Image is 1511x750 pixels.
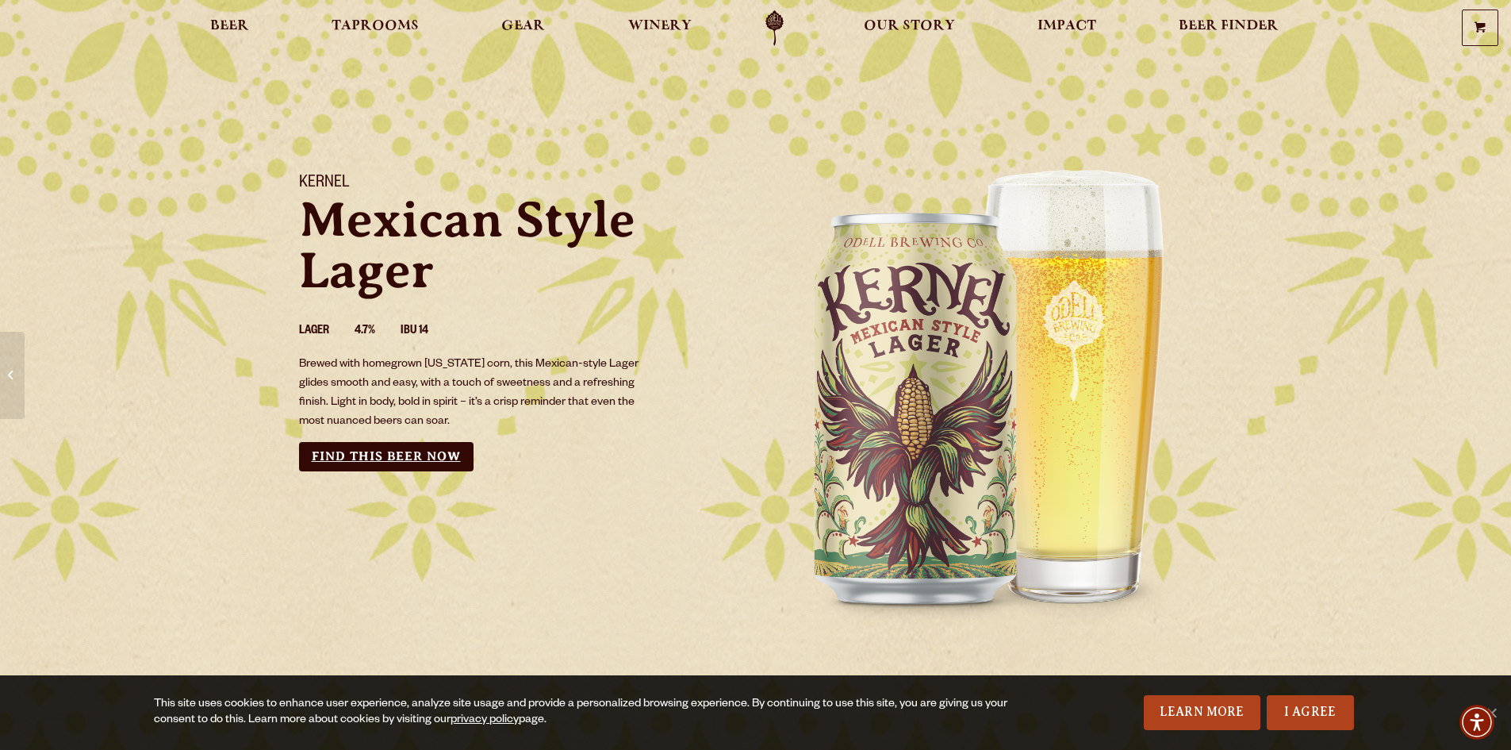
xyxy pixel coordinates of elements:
a: Our Story [853,10,965,46]
a: Beer Finder [1168,10,1289,46]
p: Brewed with homegrown [US_STATE] corn, this Mexican-style Lager glides smooth and easy, with a to... [299,356,650,432]
span: Our Story [864,20,955,33]
div: Accessibility Menu [1459,705,1494,740]
a: Gear [491,10,555,46]
div: This site uses cookies to enhance user experience, analyze site usage and provide a personalized ... [154,697,1013,729]
a: Taprooms [321,10,429,46]
a: Learn More [1144,695,1260,730]
li: IBU 14 [401,321,454,342]
a: Beer [200,10,259,46]
span: Taprooms [332,20,419,33]
li: 4.7% [355,321,401,342]
h1: Kernel [299,174,737,194]
a: Odell Home [745,10,804,46]
li: Lager [299,321,355,342]
a: I Agree [1267,695,1354,730]
a: privacy policy [451,714,519,727]
a: Winery [618,10,702,46]
span: Winery [628,20,692,33]
a: Find this Beer Now [299,442,474,471]
span: Impact [1037,20,1096,33]
a: Impact [1027,10,1106,46]
span: Beer [210,20,249,33]
span: Gear [501,20,545,33]
p: Mexican Style Lager [299,194,737,296]
span: Beer Finder [1179,20,1279,33]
